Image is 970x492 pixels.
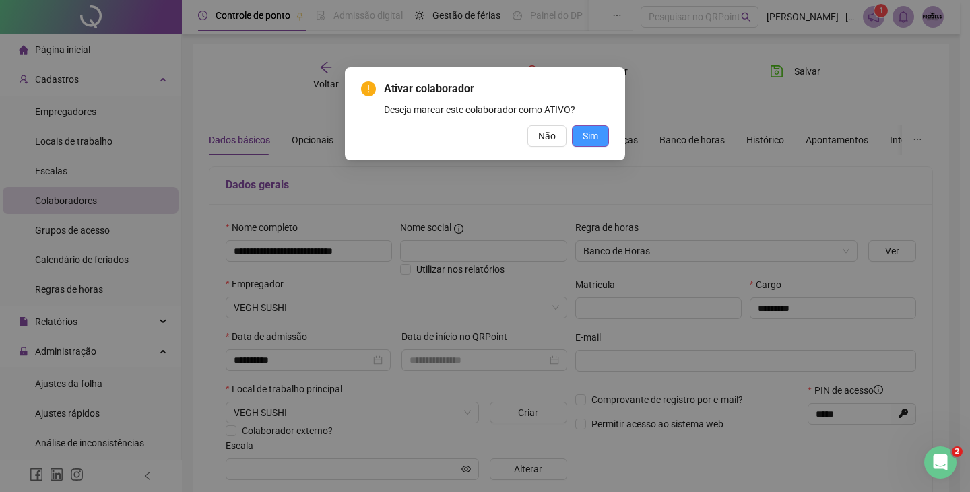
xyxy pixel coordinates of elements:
[527,125,567,147] button: Não
[924,446,957,479] iframe: Intercom live chat
[384,81,609,97] span: Ativar colaborador
[572,125,609,147] button: Sim
[583,129,598,143] span: Sim
[361,81,376,96] span: exclamation-circle
[952,446,963,457] span: 2
[384,102,609,117] div: Deseja marcar este colaborador como ATIVO?
[538,129,556,143] span: Não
